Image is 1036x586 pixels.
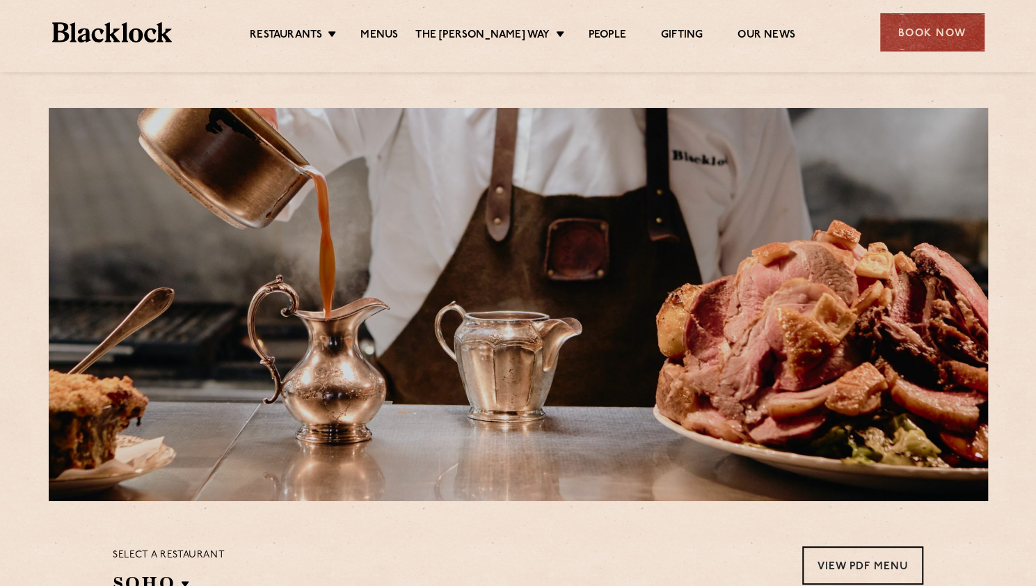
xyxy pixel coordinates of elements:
img: BL_Textured_Logo-footer-cropped.svg [52,22,173,42]
a: Restaurants [250,29,322,44]
a: View PDF Menu [802,546,923,585]
a: People [589,29,626,44]
div: Book Now [880,13,985,52]
p: Select a restaurant [113,546,225,564]
a: Menus [360,29,398,44]
a: The [PERSON_NAME] Way [415,29,550,44]
a: Gifting [661,29,703,44]
a: Our News [738,29,795,44]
